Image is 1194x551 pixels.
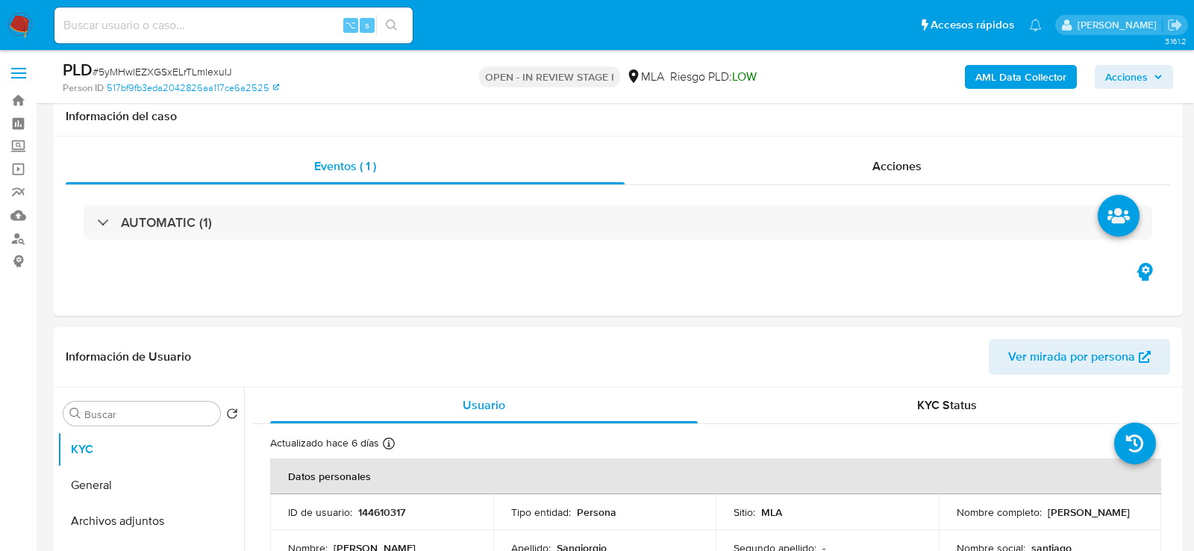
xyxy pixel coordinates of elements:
[54,16,413,35] input: Buscar usuario o caso...
[288,505,352,519] p: ID de usuario :
[84,205,1152,240] div: AUTOMATIC (1)
[345,18,356,32] span: ⌥
[463,396,505,414] span: Usuario
[121,214,212,231] h3: AUTOMATIC (1)
[57,432,244,467] button: KYC
[376,15,407,36] button: search-icon
[1105,65,1148,89] span: Acciones
[1048,505,1130,519] p: [PERSON_NAME]
[1078,18,1162,32] p: lourdes.morinigo@mercadolibre.com
[66,349,191,364] h1: Información de Usuario
[670,69,757,85] span: Riesgo PLD:
[107,81,279,95] a: 517bf9fb3eda2042826aa117ce6a2525
[975,65,1066,89] b: AML Data Collector
[479,66,620,87] p: OPEN - IN REVIEW STAGE I
[226,408,238,424] button: Volver al orden por defecto
[626,69,664,85] div: MLA
[270,458,1161,494] th: Datos personales
[989,339,1170,375] button: Ver mirada por persona
[965,65,1077,89] button: AML Data Collector
[917,396,977,414] span: KYC Status
[511,505,571,519] p: Tipo entidad :
[1167,17,1183,33] a: Salir
[1029,19,1042,31] a: Notificaciones
[270,436,379,450] p: Actualizado hace 6 días
[57,467,244,503] button: General
[57,503,244,539] button: Archivos adjuntos
[63,81,104,95] b: Person ID
[1008,339,1135,375] span: Ver mirada por persona
[314,158,376,175] span: Eventos ( 1 )
[1095,65,1173,89] button: Acciones
[872,158,922,175] span: Acciones
[957,505,1042,519] p: Nombre completo :
[358,505,405,519] p: 144610317
[93,64,232,79] span: # 5yMHwlEZXGSxELrTLmlexuIJ
[84,408,214,421] input: Buscar
[734,505,755,519] p: Sitio :
[577,505,616,519] p: Persona
[63,57,93,81] b: PLD
[66,109,1170,124] h1: Información del caso
[732,68,757,85] span: LOW
[69,408,81,420] button: Buscar
[761,505,782,519] p: MLA
[931,17,1014,33] span: Accesos rápidos
[365,18,369,32] span: s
